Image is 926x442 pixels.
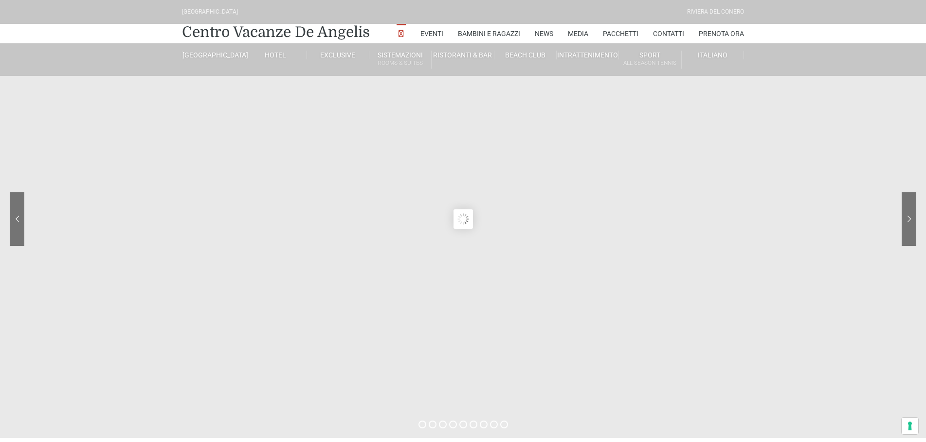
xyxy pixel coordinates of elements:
a: Bambini e Ragazzi [458,24,520,43]
div: [GEOGRAPHIC_DATA] [182,7,238,17]
small: Rooms & Suites [369,58,431,68]
a: Eventi [420,24,443,43]
a: Pacchetti [603,24,638,43]
small: All Season Tennis [619,58,681,68]
a: Hotel [244,51,307,59]
div: Riviera Del Conero [687,7,744,17]
a: Prenota Ora [699,24,744,43]
a: SistemazioniRooms & Suites [369,51,432,69]
a: SportAll Season Tennis [619,51,681,69]
a: Centro Vacanze De Angelis [182,22,370,42]
a: Italiano [682,51,744,59]
a: Contatti [653,24,684,43]
a: Exclusive [307,51,369,59]
a: Ristoranti & Bar [432,51,494,59]
a: Beach Club [494,51,557,59]
a: [GEOGRAPHIC_DATA] [182,51,244,59]
span: Italiano [698,51,727,59]
a: Media [568,24,588,43]
a: News [535,24,553,43]
a: Intrattenimento [557,51,619,59]
button: Le tue preferenze relative al consenso per le tecnologie di tracciamento [902,418,918,434]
